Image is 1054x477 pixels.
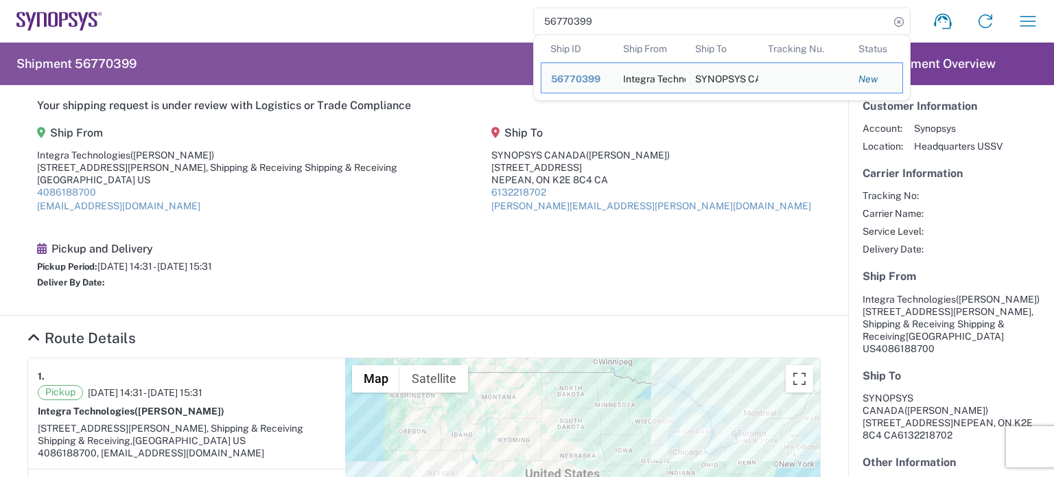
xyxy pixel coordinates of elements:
[132,435,246,446] span: [GEOGRAPHIC_DATA] US
[863,207,924,220] span: Carrier Name:
[491,161,811,174] div: [STREET_ADDRESS]
[876,343,935,354] span: 4086188700
[38,423,303,446] span: [STREET_ADDRESS][PERSON_NAME], Shipping & Receiving Shipping & Receiving,
[134,406,224,417] span: ([PERSON_NAME])
[37,261,97,272] span: Pickup Period:
[686,35,758,62] th: Ship To
[863,243,924,255] span: Delivery Date:
[37,174,397,186] div: [GEOGRAPHIC_DATA] US
[956,294,1040,305] span: ([PERSON_NAME])
[37,200,200,211] a: [EMAIL_ADDRESS][DOMAIN_NAME]
[586,150,670,161] span: ([PERSON_NAME])
[551,73,604,85] div: 56770399
[534,8,889,34] input: Shipment, tracking or reference number
[858,73,893,85] div: New
[904,405,988,416] span: ([PERSON_NAME])
[491,149,811,161] div: SYNOPSYS CANADA
[491,187,546,198] a: 6132218702
[551,73,600,84] span: 56770399
[863,122,903,135] span: Account:
[491,200,811,211] a: [PERSON_NAME][EMAIL_ADDRESS][PERSON_NAME][DOMAIN_NAME]
[863,225,924,237] span: Service Level:
[613,35,686,62] th: Ship From
[695,63,749,93] div: SYNOPSYS CANADA
[863,293,1040,355] address: [GEOGRAPHIC_DATA] US
[863,167,1040,180] h5: Carrier Information
[37,161,397,174] div: [STREET_ADDRESS][PERSON_NAME], Shipping & Receiving Shipping & Receiving
[38,406,224,417] strong: Integra Technologies
[16,56,137,72] h2: Shipment 56770399
[400,365,468,393] button: Show satellite imagery
[623,63,677,93] div: Integra Technologies
[38,368,45,385] strong: 1.
[758,35,849,62] th: Tracking Nu.
[863,392,1040,441] address: NEPEAN, ON K2E 8C4 CA
[27,329,136,347] a: Hide Details
[786,365,813,393] button: Toggle fullscreen view
[88,386,202,399] span: [DATE] 14:31 - [DATE] 15:31
[863,270,1040,283] h5: Ship From
[863,140,903,152] span: Location:
[863,189,924,202] span: Tracking No:
[37,99,811,112] h5: Your shipping request is under review with Logistics or Trade Compliance
[898,430,952,441] span: 6132218702
[914,140,1003,152] span: Headquarters USSV
[848,43,1054,85] header: Shipment Overview
[863,294,956,305] span: Integra Technologies
[863,306,1033,342] span: [STREET_ADDRESS][PERSON_NAME], Shipping & Receiving Shipping & Receiving
[863,456,1040,469] h5: Other Information
[863,100,1040,113] h5: Customer Information
[849,35,903,62] th: Status
[38,385,83,400] span: Pickup
[37,187,96,198] a: 4086188700
[37,242,212,255] h5: Pickup and Delivery
[491,126,811,139] h5: Ship To
[541,35,910,100] table: Search Results
[37,277,105,288] span: Deliver By Date:
[863,393,988,428] span: SYNOPSYS CANADA [STREET_ADDRESS]
[130,150,214,161] span: ([PERSON_NAME])
[491,174,811,186] div: NEPEAN, ON K2E 8C4 CA
[352,365,400,393] button: Show street map
[863,369,1040,382] h5: Ship To
[37,126,397,139] h5: Ship From
[37,149,397,161] div: Integra Technologies
[38,447,336,459] div: 4086188700, [EMAIL_ADDRESS][DOMAIN_NAME]
[97,261,212,272] span: [DATE] 14:31 - [DATE] 15:31
[541,35,613,62] th: Ship ID
[914,122,1003,135] span: Synopsys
